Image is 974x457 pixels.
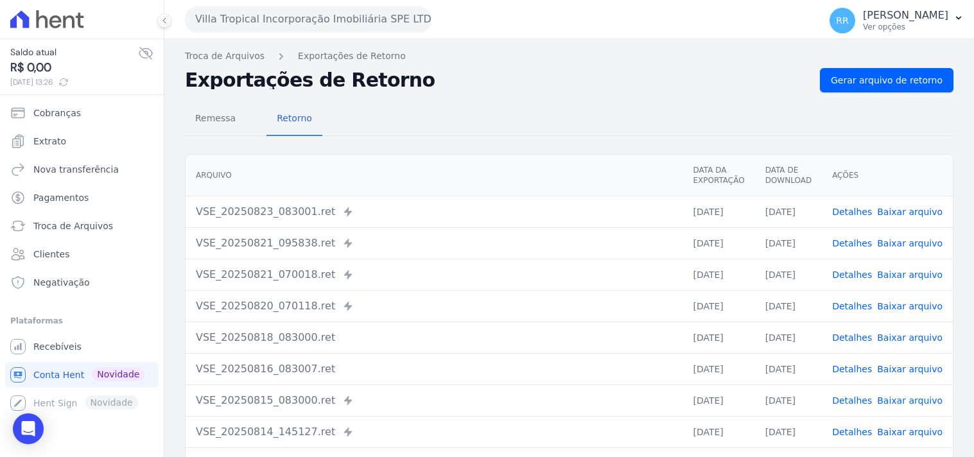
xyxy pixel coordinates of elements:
td: [DATE] [683,259,754,290]
a: Detalhes [832,364,872,374]
a: Clientes [5,241,159,267]
th: Arquivo [186,155,683,196]
div: VSE_20250814_145127.ret [196,424,672,440]
button: RR [PERSON_NAME] Ver opções [819,3,974,39]
td: [DATE] [755,290,822,322]
a: Retorno [266,103,322,136]
span: Saldo atual [10,46,138,59]
span: Gerar arquivo de retorno [831,74,943,87]
td: [DATE] [683,196,754,227]
a: Troca de Arquivos [185,49,265,63]
span: R$ 0,00 [10,59,138,76]
span: Extrato [33,135,66,148]
a: Conta Hent Novidade [5,362,159,388]
a: Baixar arquivo [877,364,943,374]
div: VSE_20250816_083007.ret [196,361,672,377]
span: Nova transferência [33,163,119,176]
td: [DATE] [755,259,822,290]
p: Ver opções [863,22,948,32]
nav: Sidebar [10,100,153,416]
th: Data da Exportação [683,155,754,196]
a: Recebíveis [5,334,159,359]
a: Detalhes [832,207,872,217]
a: Baixar arquivo [877,427,943,437]
td: [DATE] [755,353,822,384]
a: Troca de Arquivos [5,213,159,239]
a: Detalhes [832,301,872,311]
a: Detalhes [832,395,872,406]
td: [DATE] [755,196,822,227]
a: Baixar arquivo [877,332,943,343]
div: VSE_20250821_070018.ret [196,267,672,282]
div: VSE_20250820_070118.ret [196,298,672,314]
a: Detalhes [832,332,872,343]
a: Detalhes [832,270,872,280]
a: Pagamentos [5,185,159,211]
div: Plataformas [10,313,153,329]
td: [DATE] [683,353,754,384]
div: VSE_20250821_095838.ret [196,236,672,251]
span: Negativação [33,276,90,289]
td: [DATE] [683,384,754,416]
a: Cobranças [5,100,159,126]
a: Remessa [185,103,246,136]
td: [DATE] [755,384,822,416]
span: Pagamentos [33,191,89,204]
span: Remessa [187,105,243,131]
a: Detalhes [832,427,872,437]
td: [DATE] [755,416,822,447]
div: Open Intercom Messenger [13,413,44,444]
td: [DATE] [683,290,754,322]
a: Gerar arquivo de retorno [820,68,953,92]
div: VSE_20250815_083000.ret [196,393,672,408]
td: [DATE] [683,416,754,447]
a: Detalhes [832,238,872,248]
button: Villa Tropical Incorporação Imobiliária SPE LTDA [185,6,431,32]
div: VSE_20250818_083000.ret [196,330,672,345]
a: Baixar arquivo [877,207,943,217]
span: Retorno [269,105,320,131]
a: Exportações de Retorno [298,49,406,63]
th: Data de Download [755,155,822,196]
span: Conta Hent [33,368,84,381]
a: Baixar arquivo [877,395,943,406]
td: [DATE] [755,322,822,353]
th: Ações [822,155,953,196]
span: Clientes [33,248,69,261]
nav: Breadcrumb [185,49,953,63]
td: [DATE] [755,227,822,259]
span: Troca de Arquivos [33,220,113,232]
a: Extrato [5,128,159,154]
a: Baixar arquivo [877,238,943,248]
span: Recebíveis [33,340,82,353]
h2: Exportações de Retorno [185,71,810,89]
td: [DATE] [683,227,754,259]
a: Nova transferência [5,157,159,182]
span: [DATE] 13:26 [10,76,138,88]
a: Negativação [5,270,159,295]
span: Cobranças [33,107,81,119]
span: Novidade [92,367,144,381]
p: [PERSON_NAME] [863,9,948,22]
td: [DATE] [683,322,754,353]
a: Baixar arquivo [877,270,943,280]
div: VSE_20250823_083001.ret [196,204,672,220]
a: Baixar arquivo [877,301,943,311]
span: RR [836,16,848,25]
